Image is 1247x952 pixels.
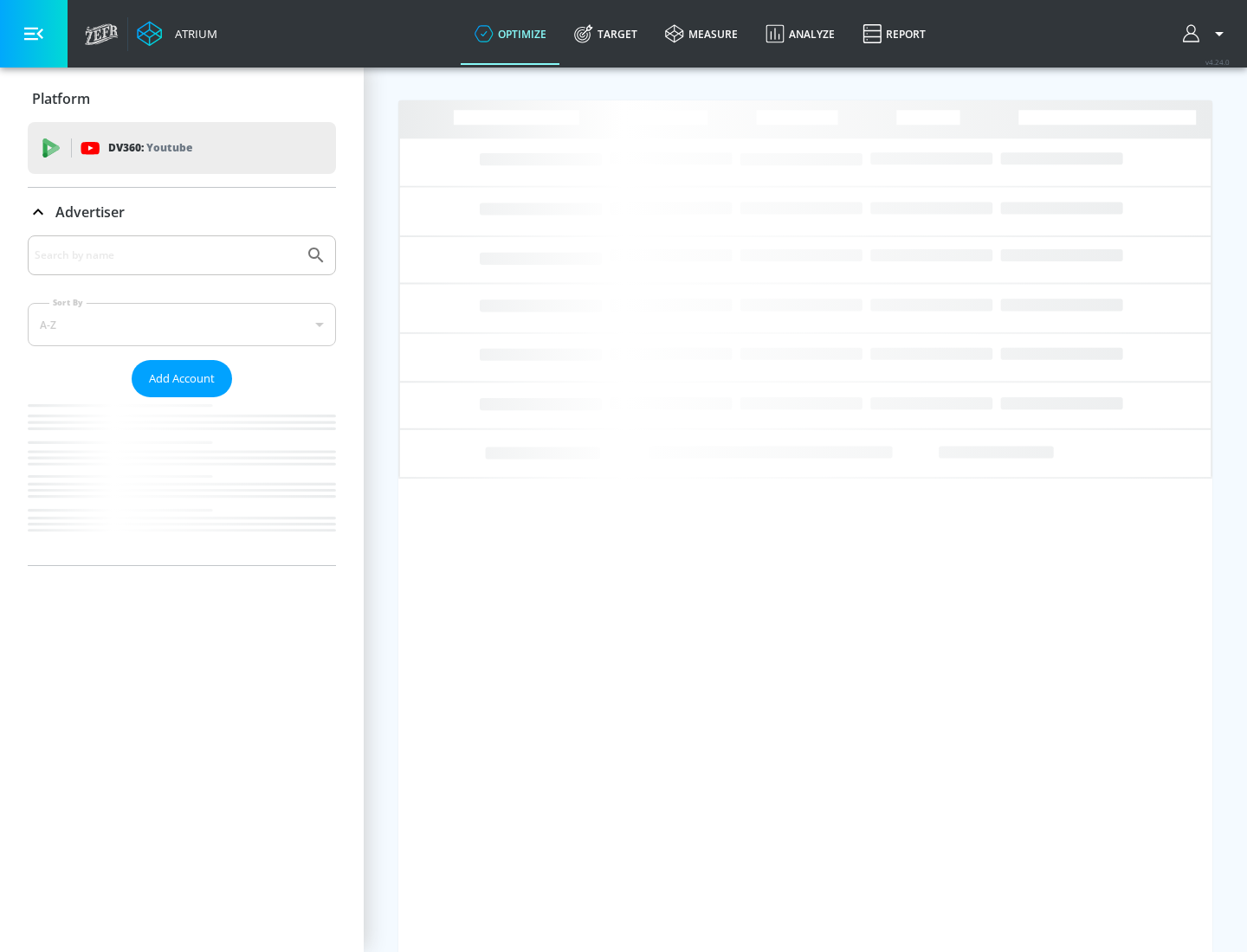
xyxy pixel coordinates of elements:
a: measure [651,3,752,65]
div: Atrium [168,26,217,42]
div: DV360: Youtube [28,122,336,174]
a: optimize [461,3,560,65]
div: A-Z [28,303,336,346]
a: Analyze [752,3,849,65]
div: Platform [28,74,336,123]
nav: list of Advertiser [28,397,336,565]
p: Youtube [146,138,192,157]
label: Sort By [49,297,87,308]
a: Atrium [137,21,217,47]
a: Report [849,3,940,65]
button: Add Account [132,360,232,397]
input: Search by name [35,244,297,267]
a: Target [560,3,651,65]
div: Advertiser [28,235,336,565]
p: DV360: [108,138,192,158]
div: Advertiser [28,188,336,236]
span: Add Account [149,369,215,389]
p: Platform [32,89,90,108]
p: Advertiser [55,203,125,222]
span: v 4.24.0 [1205,57,1230,67]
